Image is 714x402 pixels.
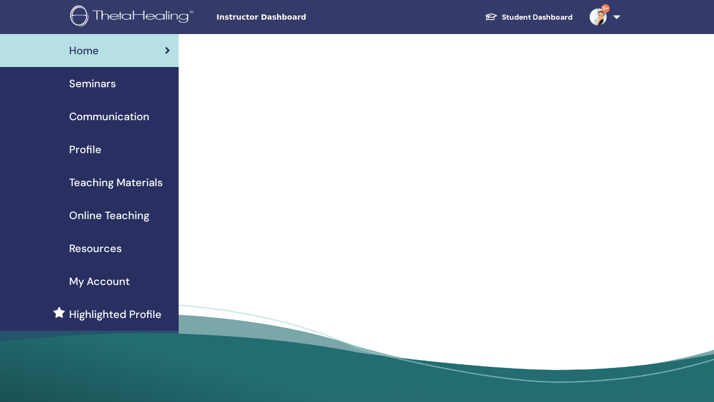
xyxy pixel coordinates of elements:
[590,9,607,26] img: default.png
[69,174,163,190] span: Teaching Materials
[69,207,149,223] span: Online Teaching
[69,141,102,157] span: Profile
[69,76,116,91] span: Seminars
[476,7,581,27] a: Student Dashboard
[69,108,149,124] span: Communication
[485,12,498,21] img: graduation-cap-white.svg
[69,306,162,322] span: Highlighted Profile
[70,5,197,29] img: logo.png
[216,12,376,23] span: Instructor Dashboard
[601,4,610,13] span: 9+
[69,240,122,256] span: Resources
[69,43,99,58] span: Home
[69,273,130,289] span: My Account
